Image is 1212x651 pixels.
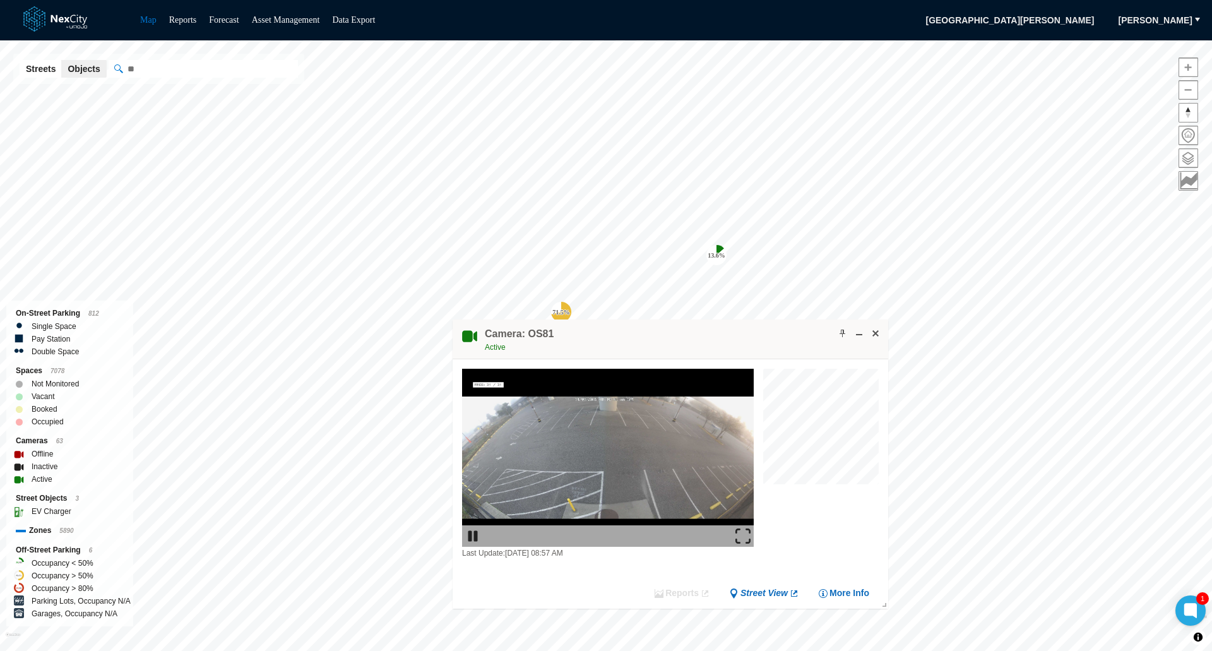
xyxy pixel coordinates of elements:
label: Pay Station [32,333,70,345]
button: Layers management [1179,148,1198,168]
span: 6 [89,547,93,554]
button: Home [1179,126,1198,145]
span: 812 [88,310,99,317]
button: More Info [818,587,869,599]
button: Zoom in [1179,57,1198,77]
div: Last Update: [DATE] 08:57 AM [462,547,754,559]
label: Vacant [32,390,54,403]
div: On-Street Parking [16,307,124,320]
div: Street Objects [16,492,124,505]
div: Spaces [16,364,124,378]
a: Mapbox homepage [6,633,20,647]
span: [GEOGRAPHIC_DATA][PERSON_NAME] [917,10,1102,30]
span: 5890 [59,527,73,534]
img: play [465,529,480,544]
span: Zoom in [1179,58,1197,76]
h4: Double-click to make header text selectable [485,327,554,341]
div: Double-click to make header text selectable [485,327,554,354]
button: Objects [61,60,106,78]
span: Toggle attribution [1194,630,1202,644]
label: Offline [32,448,53,460]
a: Data Export [332,15,375,25]
span: [PERSON_NAME] [1119,14,1192,27]
a: Street View [729,587,799,599]
span: Streets [26,63,56,75]
label: Occupancy > 50% [32,570,93,582]
button: [PERSON_NAME] [1110,10,1201,30]
a: Asset Management [252,15,320,25]
div: Map marker [551,302,571,322]
span: 7078 [50,367,64,374]
label: Inactive [32,460,57,473]
span: Zoom out [1179,81,1197,99]
button: Reset bearing to north [1179,103,1198,122]
button: Streets [20,60,62,78]
button: Zoom out [1179,80,1198,100]
label: Garages, Occupancy N/A [32,607,117,620]
label: Active [32,473,52,486]
span: Objects [68,63,100,75]
span: 63 [56,438,63,445]
canvas: Map [763,369,886,491]
div: Cameras [16,434,124,448]
tspan: 71.5 % [552,309,570,316]
span: Street View [740,587,788,599]
label: Not Monitored [32,378,79,390]
a: Map [140,15,157,25]
span: More Info [829,587,869,599]
label: Booked [32,403,57,415]
label: Double Space [32,345,79,358]
span: Active [485,343,506,352]
label: Single Space [32,320,76,333]
div: Off-Street Parking [16,544,124,557]
img: video [462,369,754,547]
img: expand [735,529,751,544]
span: Reset bearing to north [1179,104,1197,122]
span: 3 [75,495,79,502]
label: Occupancy > 80% [32,582,93,595]
button: Toggle attribution [1191,630,1206,645]
a: Reports [169,15,197,25]
div: 1 [1196,592,1209,605]
div: Zones [16,524,124,537]
label: EV Charger [32,505,71,518]
label: Occupancy < 50% [32,557,93,570]
div: Map marker [706,245,727,265]
tspan: 13.6 % [708,252,725,259]
label: Parking Lots, Occupancy N/A [32,595,131,607]
a: Forecast [209,15,239,25]
label: Occupied [32,415,64,428]
button: Key metrics [1179,171,1198,191]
